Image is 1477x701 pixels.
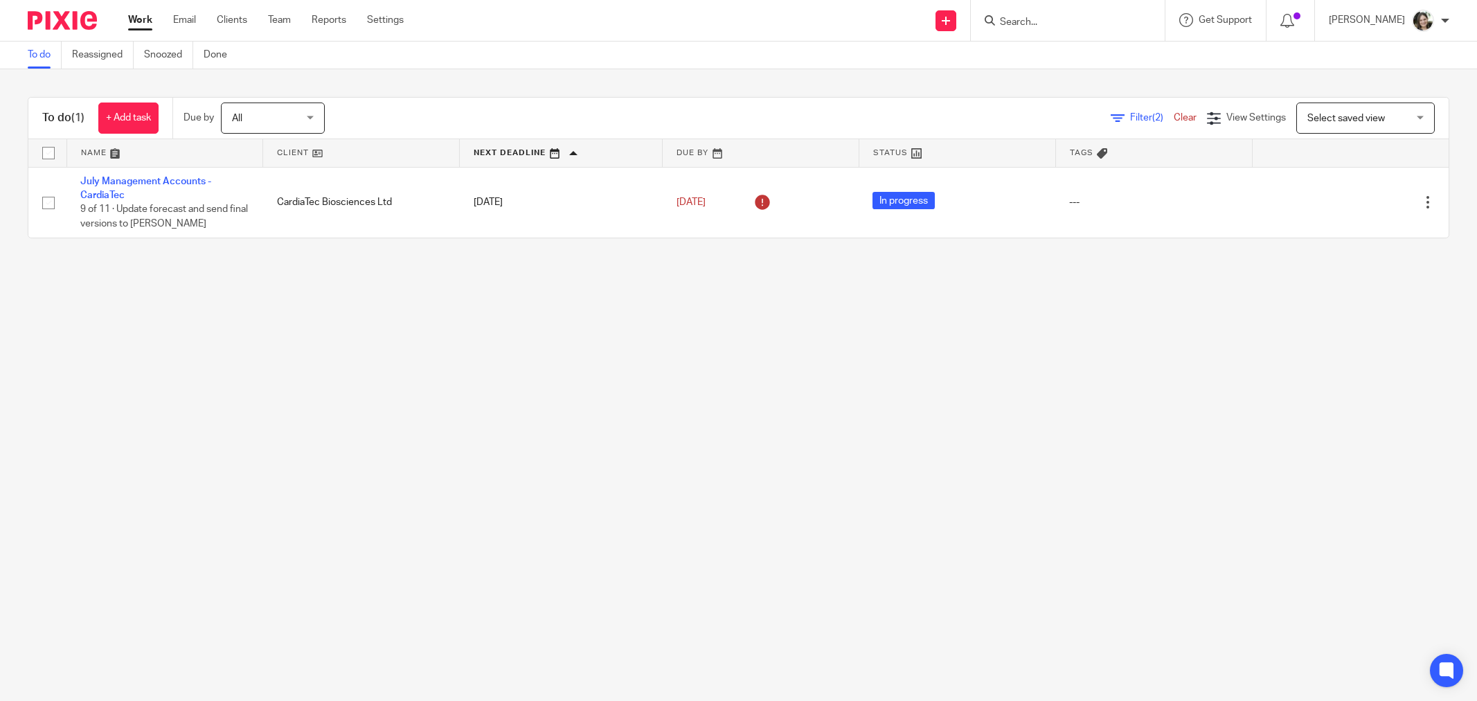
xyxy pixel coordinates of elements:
[1152,113,1163,123] span: (2)
[263,167,460,238] td: CardiaTec Biosciences Ltd
[1130,113,1174,123] span: Filter
[144,42,193,69] a: Snoozed
[872,192,935,209] span: In progress
[1199,15,1252,25] span: Get Support
[204,42,238,69] a: Done
[312,13,346,27] a: Reports
[173,13,196,27] a: Email
[232,114,242,123] span: All
[460,167,663,238] td: [DATE]
[367,13,404,27] a: Settings
[217,13,247,27] a: Clients
[183,111,214,125] p: Due by
[1329,13,1405,27] p: [PERSON_NAME]
[268,13,291,27] a: Team
[42,111,84,125] h1: To do
[98,103,159,134] a: + Add task
[1412,10,1434,32] img: barbara-raine-.jpg
[71,112,84,123] span: (1)
[80,204,248,229] span: 9 of 11 · Update forecast and send final versions to [PERSON_NAME]
[999,17,1123,29] input: Search
[1307,114,1385,123] span: Select saved view
[80,177,211,200] a: July Management Accounts - CardiaTec
[28,11,97,30] img: Pixie
[128,13,152,27] a: Work
[1174,113,1197,123] a: Clear
[72,42,134,69] a: Reassigned
[1226,113,1286,123] span: View Settings
[28,42,62,69] a: To do
[1070,149,1093,157] span: Tags
[1069,195,1238,209] div: ---
[677,197,706,207] span: [DATE]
